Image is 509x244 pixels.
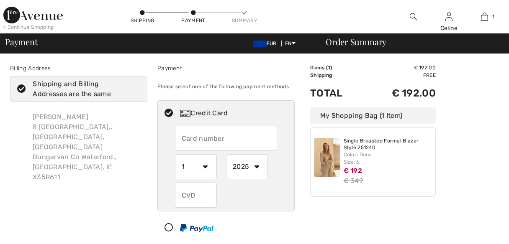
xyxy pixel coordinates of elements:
[175,126,278,151] input: Card number
[316,38,504,46] div: Order Summary
[445,12,452,22] img: My Info
[3,23,54,31] div: < Continue Shopping
[3,7,63,23] img: 1ère Avenue
[181,17,206,24] div: Payment
[26,105,147,189] div: [PERSON_NAME] 8 [GEOGRAPHIC_DATA],, [GEOGRAPHIC_DATA], [GEOGRAPHIC_DATA] Dungarvan Co Waterford.,...
[157,64,295,73] div: Payment
[344,167,362,175] span: € 192
[310,64,363,71] td: Items ( )
[175,183,217,208] input: CVD
[5,38,37,46] span: Payment
[492,13,494,20] span: 1
[180,108,289,118] div: Credit Card
[10,64,147,73] div: Billing Address
[363,79,436,107] td: € 192.00
[130,17,155,24] div: Shipping
[180,110,190,117] img: Credit Card
[33,79,135,99] div: Shipping and Billing Addresses are the same
[232,17,257,24] div: Summary
[310,71,363,79] td: Shipping
[310,79,363,107] td: Total
[314,138,340,177] img: Single Breasted Formal Blazer Style 251240
[410,12,417,22] img: search the website
[481,12,488,22] img: My Bag
[180,224,213,232] img: PayPal
[432,24,466,33] div: Celine
[344,151,432,166] div: Color: Dune Size: 6
[253,41,267,47] img: Euro
[285,41,296,46] span: EN
[328,65,330,71] span: 1
[310,107,436,124] div: My Shopping Bag (1 Item)
[445,13,452,20] a: Sign In
[363,71,436,79] td: Free
[344,138,432,151] a: Single Breasted Formal Blazer Style 251240
[253,41,280,46] span: EUR
[363,64,436,71] td: € 192.00
[344,177,363,185] s: € 349
[157,76,295,97] div: Please select one of the following payment methods
[467,12,502,22] a: 1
